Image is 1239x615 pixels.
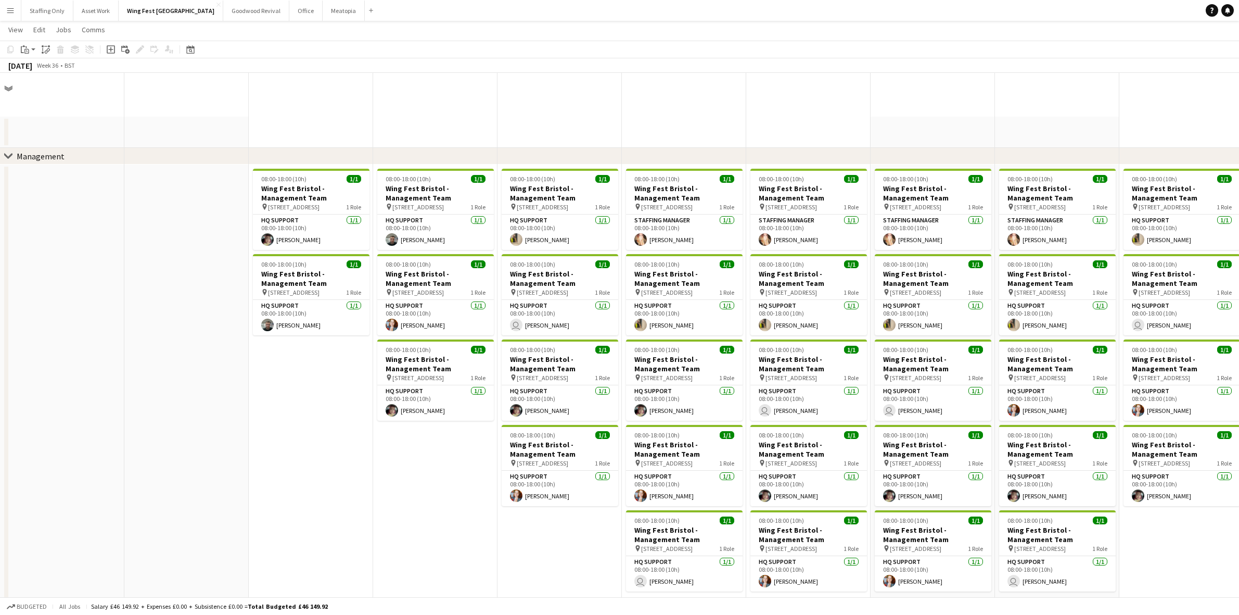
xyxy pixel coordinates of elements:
[875,254,991,335] div: 08:00-18:00 (10h)1/1Wing Fest Bristol - Management Team [STREET_ADDRESS]1 RoleHQ Support1/108:00-...
[502,340,618,421] app-job-card: 08:00-18:00 (10h)1/1Wing Fest Bristol - Management Team [STREET_ADDRESS]1 RoleHQ Support1/108:00-...
[875,556,991,592] app-card-role: HQ Support1/108:00-18:00 (10h)[PERSON_NAME]
[719,459,734,467] span: 1 Role
[626,300,743,335] app-card-role: HQ Support1/108:00-18:00 (10h)[PERSON_NAME]
[253,254,369,335] div: 08:00-18:00 (10h)1/1Wing Fest Bristol - Management Team [STREET_ADDRESS]1 RoleHQ Support1/108:00-...
[626,525,743,544] h3: Wing Fest Bristol - Management Team
[634,346,680,354] span: 08:00-18:00 (10h)
[1093,346,1107,354] span: 1/1
[502,425,618,506] app-job-card: 08:00-18:00 (10h)1/1Wing Fest Bristol - Management Team [STREET_ADDRESS]1 RoleHQ Support1/108:00-...
[510,431,555,439] span: 08:00-18:00 (10h)
[502,215,618,250] app-card-role: HQ Support1/108:00-18:00 (10h)[PERSON_NAME]
[502,184,618,203] h3: Wing Fest Bristol - Management Team
[1014,459,1066,467] span: [STREET_ADDRESS]
[765,374,817,382] span: [STREET_ADDRESS]
[261,260,306,268] span: 08:00-18:00 (10h)
[595,431,610,439] span: 1/1
[750,556,867,592] app-card-role: HQ Support1/108:00-18:00 (10h)[PERSON_NAME]
[968,374,983,382] span: 1 Role
[875,340,991,421] app-job-card: 08:00-18:00 (10h)1/1Wing Fest Bristol - Management Team [STREET_ADDRESS]1 RoleHQ Support1/108:00-...
[470,203,486,211] span: 1 Role
[1092,288,1107,296] span: 1 Role
[999,215,1116,250] app-card-role: Staffing Manager1/108:00-18:00 (10h)[PERSON_NAME]
[750,269,867,288] h3: Wing Fest Bristol - Management Team
[641,459,693,467] span: [STREET_ADDRESS]
[968,260,983,268] span: 1/1
[1092,459,1107,467] span: 1 Role
[626,385,743,421] app-card-role: HQ Support1/108:00-18:00 (10h)[PERSON_NAME]
[56,25,71,34] span: Jobs
[883,260,928,268] span: 08:00-18:00 (10h)
[33,25,45,34] span: Edit
[720,346,734,354] span: 1/1
[634,431,680,439] span: 08:00-18:00 (10h)
[765,203,817,211] span: [STREET_ADDRESS]
[8,25,23,34] span: View
[999,355,1116,373] h3: Wing Fest Bristol - Management Team
[968,431,983,439] span: 1/1
[750,510,867,592] app-job-card: 08:00-18:00 (10h)1/1Wing Fest Bristol - Management Team [STREET_ADDRESS]1 RoleHQ Support1/108:00-...
[253,300,369,335] app-card-role: HQ Support1/108:00-18:00 (10h)[PERSON_NAME]
[844,545,859,553] span: 1 Role
[595,374,610,382] span: 1 Role
[634,260,680,268] span: 08:00-18:00 (10h)
[759,260,804,268] span: 08:00-18:00 (10h)
[626,425,743,506] app-job-card: 08:00-18:00 (10h)1/1Wing Fest Bristol - Management Team [STREET_ADDRESS]1 RoleHQ Support1/108:00-...
[1092,545,1107,553] span: 1 Role
[999,440,1116,459] h3: Wing Fest Bristol - Management Team
[875,385,991,421] app-card-role: HQ Support1/108:00-18:00 (10h) [PERSON_NAME]
[1014,545,1066,553] span: [STREET_ADDRESS]
[890,288,941,296] span: [STREET_ADDRESS]
[471,260,486,268] span: 1/1
[502,254,618,335] app-job-card: 08:00-18:00 (10h)1/1Wing Fest Bristol - Management Team [STREET_ADDRESS]1 RoleHQ Support1/108:00-...
[750,215,867,250] app-card-role: Staffing Manager1/108:00-18:00 (10h)[PERSON_NAME]
[65,61,75,69] div: BST
[875,510,991,592] app-job-card: 08:00-18:00 (10h)1/1Wing Fest Bristol - Management Team [STREET_ADDRESS]1 RoleHQ Support1/108:00-...
[29,23,49,36] a: Edit
[626,556,743,592] app-card-role: HQ Support1/108:00-18:00 (10h) [PERSON_NAME]
[626,440,743,459] h3: Wing Fest Bristol - Management Team
[510,175,555,183] span: 08:00-18:00 (10h)
[517,288,568,296] span: [STREET_ADDRESS]
[765,459,817,467] span: [STREET_ADDRESS]
[759,517,804,524] span: 08:00-18:00 (10h)
[883,346,928,354] span: 08:00-18:00 (10h)
[890,203,941,211] span: [STREET_ADDRESS]
[502,355,618,373] h3: Wing Fest Bristol - Management Team
[1217,346,1232,354] span: 1/1
[4,23,27,36] a: View
[470,374,486,382] span: 1 Role
[759,431,804,439] span: 08:00-18:00 (10h)
[875,525,991,544] h3: Wing Fest Bristol - Management Team
[890,459,941,467] span: [STREET_ADDRESS]
[1217,203,1232,211] span: 1 Role
[595,203,610,211] span: 1 Role
[968,203,983,211] span: 1 Role
[719,374,734,382] span: 1 Role
[386,175,431,183] span: 08:00-18:00 (10h)
[1139,459,1190,467] span: [STREET_ADDRESS]
[844,260,859,268] span: 1/1
[750,355,867,373] h3: Wing Fest Bristol - Management Team
[17,151,65,161] div: Management
[999,254,1116,335] app-job-card: 08:00-18:00 (10h)1/1Wing Fest Bristol - Management Team [STREET_ADDRESS]1 RoleHQ Support1/108:00-...
[517,459,568,467] span: [STREET_ADDRESS]
[377,254,494,335] app-job-card: 08:00-18:00 (10h)1/1Wing Fest Bristol - Management Team [STREET_ADDRESS]1 RoleHQ Support1/108:00-...
[386,346,431,354] span: 08:00-18:00 (10h)
[875,425,991,506] div: 08:00-18:00 (10h)1/1Wing Fest Bristol - Management Team [STREET_ADDRESS]1 RoleHQ Support1/108:00-...
[890,374,941,382] span: [STREET_ADDRESS]
[626,169,743,250] app-job-card: 08:00-18:00 (10h)1/1Wing Fest Bristol - Management Team [STREET_ADDRESS]1 RoleStaffing Manager1/1...
[750,525,867,544] h3: Wing Fest Bristol - Management Team
[248,603,328,610] span: Total Budgeted £46 149.92
[346,203,361,211] span: 1 Role
[1007,175,1053,183] span: 08:00-18:00 (10h)
[377,184,494,203] h3: Wing Fest Bristol - Management Team
[253,169,369,250] app-job-card: 08:00-18:00 (10h)1/1Wing Fest Bristol - Management Team [STREET_ADDRESS]1 RoleHQ Support1/108:00-...
[595,288,610,296] span: 1 Role
[517,374,568,382] span: [STREET_ADDRESS]
[82,25,105,34] span: Comms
